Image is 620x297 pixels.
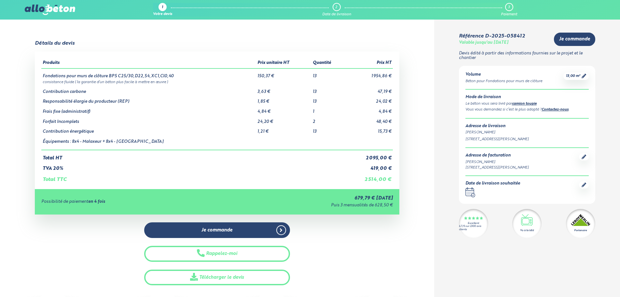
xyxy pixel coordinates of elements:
[345,104,393,114] td: 4,84 €
[256,124,312,134] td: 1,21 €
[256,94,312,104] td: 1,85 €
[35,40,75,46] div: Détails du devis
[345,114,393,125] td: 48,40 €
[468,222,479,225] div: Excellent
[88,200,105,204] strong: en 4 fois
[465,107,589,113] div: Vous vous demandez si c’est le plus adapté ? .
[459,51,595,61] p: Devis édité à partir des informations fournies sur le projet et le chantier
[465,130,589,135] div: [PERSON_NAME]
[41,150,345,161] td: Total HT
[41,114,256,125] td: Forfait Incomplets
[345,171,393,183] td: 2 514,00 €
[220,203,393,208] div: Puis 3 mensualités de 628,50 €
[459,33,525,39] div: Référence D-2025-058412
[542,108,569,111] a: Contactez-nous
[256,84,312,95] td: 3,63 €
[256,104,312,114] td: 4,84 €
[465,165,529,171] div: [STREET_ADDRESS][PERSON_NAME]
[201,228,232,233] span: Je commande
[465,72,542,77] div: Volume
[574,229,587,232] div: Partenaire
[501,3,517,17] a: 3 Paiement
[562,272,613,290] iframe: Help widget launcher
[512,102,537,106] a: camion toupie
[345,84,393,95] td: 47,19 €
[345,58,393,68] th: Prix HT
[508,5,510,9] div: 3
[459,40,508,45] div: Valable jusqu'au [DATE]
[465,137,589,142] div: [STREET_ADDRESS][PERSON_NAME]
[345,68,393,79] td: 1 954,86 €
[322,3,351,17] a: 2 Date de livraison
[144,270,290,286] a: Télécharger le devis
[459,225,488,231] div: 4.7/5 sur 2300 avis clients
[41,94,256,104] td: Responsabilité élargie du producteur (REP)
[41,161,345,171] td: TVA 20%
[41,68,256,79] td: Fondations pour murs de clôture BPS C25/30,D22,S4,XC1,Cl0,40
[311,58,345,68] th: Quantité
[501,12,517,17] div: Paiement
[465,153,529,158] div: Adresse de facturation
[256,58,312,68] th: Prix unitaire HT
[345,124,393,134] td: 15,73 €
[41,200,220,204] div: Possibilité de paiement
[335,5,337,9] div: 2
[41,124,256,134] td: Contribution énergétique
[311,114,345,125] td: 2
[465,95,589,100] div: Mode de livraison
[465,101,589,107] div: Le béton vous sera livré par
[25,5,75,15] img: allobéton
[144,246,290,262] button: Rappelez-moi
[41,79,393,84] td: consistance fluide ( la garantie d’un béton plus facile à mettre en œuvre )
[41,104,256,114] td: Frais fixe (administratif)
[311,124,345,134] td: 13
[559,37,590,42] span: Je commande
[311,84,345,95] td: 13
[220,196,393,201] div: 679,79 € [DATE]
[311,68,345,79] td: 13
[256,114,312,125] td: 24,20 €
[554,33,595,46] a: Je commande
[311,94,345,104] td: 13
[345,94,393,104] td: 24,02 €
[162,6,163,10] div: 1
[345,150,393,161] td: 2 095,00 €
[465,159,529,165] div: [PERSON_NAME]
[465,79,542,84] div: Béton pour Fondations pour murs de clôture
[41,58,256,68] th: Produits
[465,181,520,186] div: Date de livraison souhaitée
[41,171,345,183] td: Total TTC
[345,161,393,171] td: 419,00 €
[256,68,312,79] td: 150,37 €
[153,3,172,17] a: 1 Votre devis
[311,104,345,114] td: 1
[153,12,172,17] div: Votre devis
[465,124,589,129] div: Adresse de livraison
[41,84,256,95] td: Contribution carbone
[41,134,256,150] td: Équipements : 8x4 - Malaxeur + 8x4 - [GEOGRAPHIC_DATA]
[144,222,290,238] a: Je commande
[520,229,534,232] div: Vu à la télé
[322,12,351,17] div: Date de livraison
